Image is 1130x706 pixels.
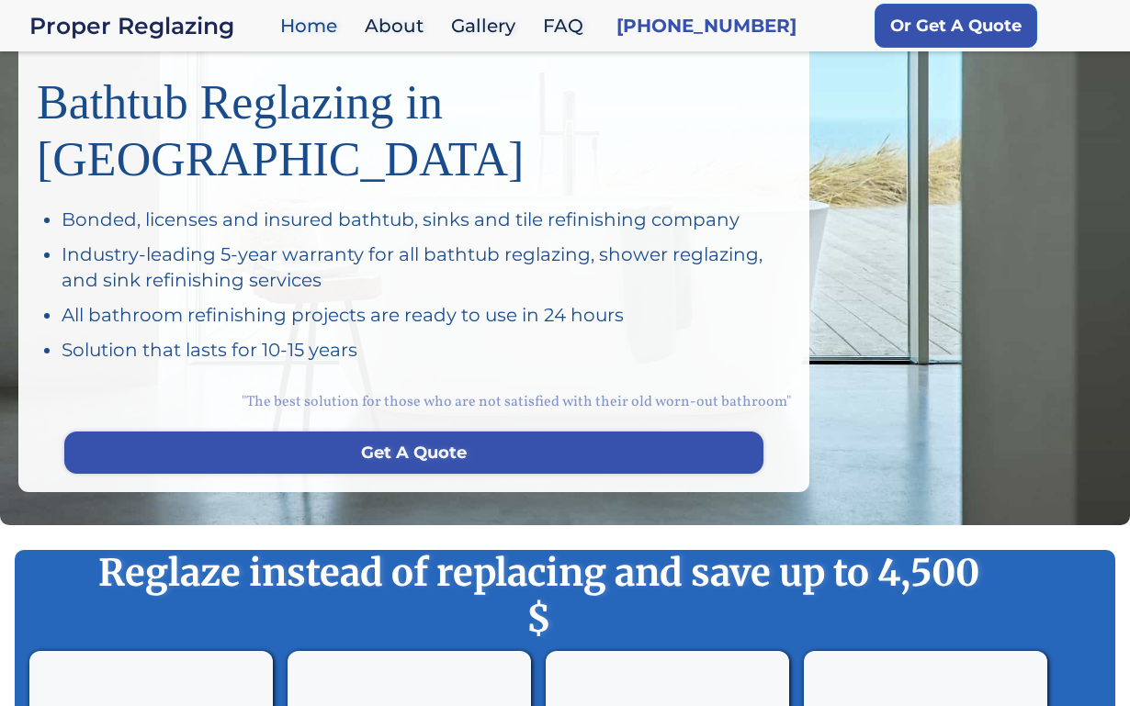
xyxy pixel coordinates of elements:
a: [PHONE_NUMBER] [616,13,797,39]
a: Get A Quote [64,431,763,474]
div: Solution that lasts for 10-15 years [62,337,791,363]
div: "The best solution for those who are not satisfied with their old worn-out bathroom" [37,372,791,431]
div: Bonded, licenses and insured bathtub, sinks and tile refinishing company [62,207,791,232]
a: About [356,6,442,46]
a: home [29,13,271,39]
a: FAQ [534,6,602,46]
div: Proper Reglazing [29,13,271,39]
strong: Reglaze instead of replacing and save up to 4,500 $ [66,550,1011,642]
a: Home [271,6,356,46]
div: Industry-leading 5-year warranty for all bathtub reglazing, shower reglazing, and sink refinishin... [62,241,791,293]
h1: Bathtub Reglazing in [GEOGRAPHIC_DATA] [37,60,791,188]
div: All bathroom refinishing projects are ready to use in 24 hours [62,302,791,328]
a: Or Get A Quote [875,4,1037,48]
a: Gallery [442,6,534,46]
